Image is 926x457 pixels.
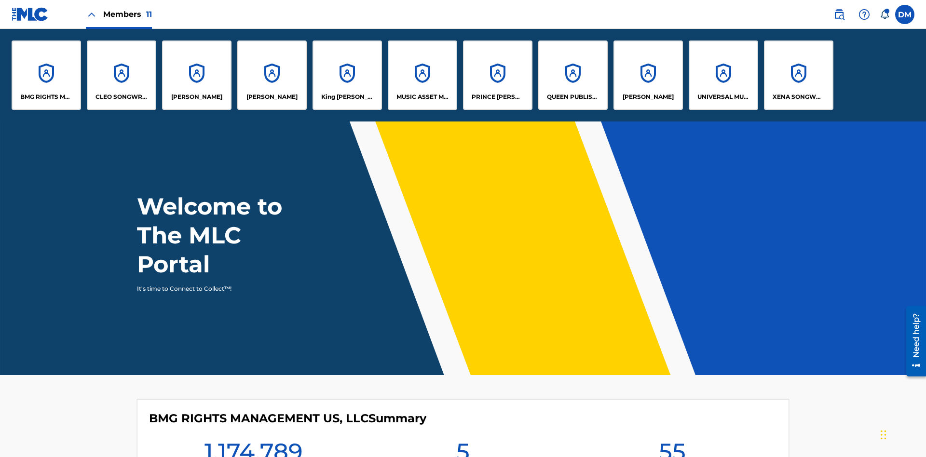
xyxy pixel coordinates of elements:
a: AccountsPRINCE [PERSON_NAME] [463,40,532,110]
p: King McTesterson [321,93,374,101]
img: Close [86,9,97,20]
p: PRINCE MCTESTERSON [472,93,524,101]
a: Public Search [830,5,849,24]
p: MUSIC ASSET MANAGEMENT (MAM) [396,93,449,101]
p: ELVIS COSTELLO [171,93,222,101]
h4: BMG RIGHTS MANAGEMENT US, LLC [149,411,426,426]
img: search [833,9,845,20]
div: User Menu [895,5,914,24]
a: AccountsKing [PERSON_NAME] [313,40,382,110]
iframe: Resource Center [899,302,926,381]
p: BMG RIGHTS MANAGEMENT US, LLC [20,93,73,101]
p: XENA SONGWRITER [773,93,825,101]
div: Help [855,5,874,24]
a: AccountsMUSIC ASSET MANAGEMENT (MAM) [388,40,457,110]
p: CLEO SONGWRITER [95,93,148,101]
span: Members [103,9,152,20]
img: MLC Logo [12,7,49,21]
a: AccountsQUEEN PUBLISHA [538,40,608,110]
p: QUEEN PUBLISHA [547,93,599,101]
p: EYAMA MCSINGER [246,93,298,101]
a: Accounts[PERSON_NAME] [237,40,307,110]
iframe: Chat Widget [878,411,926,457]
a: AccountsUNIVERSAL MUSIC PUB GROUP [689,40,758,110]
span: 11 [146,10,152,19]
p: RONALD MCTESTERSON [623,93,674,101]
a: Accounts[PERSON_NAME] [613,40,683,110]
a: AccountsBMG RIGHTS MANAGEMENT US, LLC [12,40,81,110]
p: UNIVERSAL MUSIC PUB GROUP [697,93,750,101]
img: help [858,9,870,20]
div: Notifications [880,10,889,19]
div: Drag [881,420,886,449]
a: AccountsCLEO SONGWRITER [87,40,156,110]
a: AccountsXENA SONGWRITER [764,40,833,110]
h1: Welcome to The MLC Portal [137,192,317,279]
a: Accounts[PERSON_NAME] [162,40,231,110]
p: It's time to Connect to Collect™! [137,284,304,293]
